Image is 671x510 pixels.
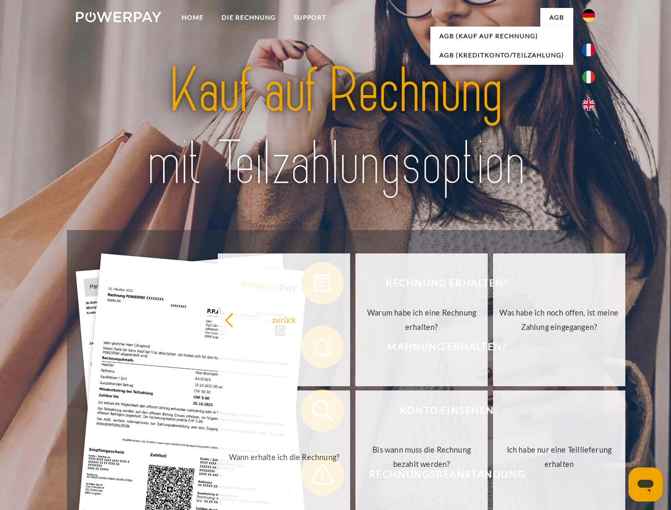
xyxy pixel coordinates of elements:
[582,9,595,22] img: de
[628,467,662,501] iframe: Schaltfläche zum Öffnen des Messaging-Fensters
[362,305,481,334] div: Warum habe ich eine Rechnung erhalten?
[540,8,573,27] a: agb
[499,443,619,471] div: Ich habe nur eine Teillieferung erhalten
[430,46,573,65] a: AGB (Kreditkonto/Teilzahlung)
[101,51,570,203] img: title-powerpay_de.svg
[362,443,481,471] div: Bis wann muss die Rechnung bezahlt werden?
[493,253,625,386] a: Was habe ich noch offen, ist meine Zahlung eingegangen?
[582,44,595,56] img: fr
[285,8,335,27] a: SUPPORT
[582,71,595,83] img: it
[582,98,595,111] img: en
[213,8,285,27] a: DIE RECHNUNG
[173,8,213,27] a: Home
[224,312,344,327] div: zurück
[499,305,619,334] div: Was habe ich noch offen, ist meine Zahlung eingegangen?
[224,449,344,464] div: Wann erhalte ich die Rechnung?
[76,12,162,22] img: logo-powerpay-white.svg
[430,27,573,46] a: AGB (Kauf auf Rechnung)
